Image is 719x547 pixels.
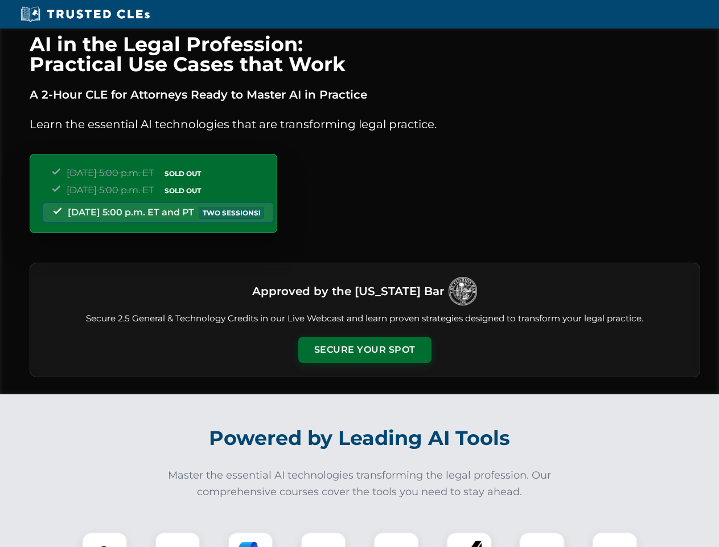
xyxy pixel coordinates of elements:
h2: Powered by Leading AI Tools [44,418,675,458]
h3: Approved by the [US_STATE] Bar [252,281,444,301]
span: SOLD OUT [161,185,205,197]
p: A 2-Hour CLE for Attorneys Ready to Master AI in Practice [30,85,700,104]
img: Trusted CLEs [17,6,153,23]
button: Secure Your Spot [298,337,432,363]
span: [DATE] 5:00 p.m. ET [67,168,154,178]
p: Secure 2.5 General & Technology Credits in our Live Webcast and learn proven strategies designed ... [44,312,686,325]
h1: AI in the Legal Profession: Practical Use Cases that Work [30,34,700,74]
img: Logo [449,277,477,305]
span: SOLD OUT [161,168,205,179]
p: Learn the essential AI technologies that are transforming legal practice. [30,115,700,133]
p: Master the essential AI technologies transforming the legal profession. Our comprehensive courses... [161,467,559,500]
span: [DATE] 5:00 p.m. ET [67,185,154,195]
